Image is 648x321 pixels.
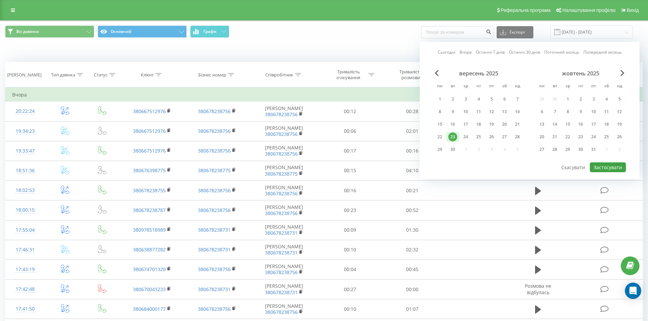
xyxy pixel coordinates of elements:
[613,119,626,129] div: нд 19 жовт 2025 р.
[558,162,589,172] button: Скасувати
[12,203,38,217] div: 18:00:15
[435,107,444,116] div: 8
[548,144,561,155] div: вт 28 жовт 2025 р.
[563,132,572,141] div: 22
[133,108,166,114] a: 380667512976
[500,120,509,129] div: 20
[198,286,231,292] a: 380678238731
[133,147,166,154] a: 380667512976
[198,72,226,78] div: Бізнес номер
[574,107,587,117] div: чт 9 жовт 2025 р.
[381,260,444,279] td: 00:45
[249,240,319,260] td: [PERSON_NAME]
[381,200,444,220] td: 00:52
[535,119,548,129] div: пн 13 жовт 2025 р.
[602,120,611,129] div: 18
[589,95,598,104] div: 3
[446,94,459,104] div: вт 2 вер 2025 р.
[12,144,38,158] div: 19:33:47
[133,187,166,194] a: 380678238755
[319,260,381,279] td: 00:04
[393,69,429,81] div: Тривалість розмови
[381,240,444,260] td: 02:32
[576,120,585,129] div: 16
[461,132,470,141] div: 24
[448,145,457,154] div: 30
[133,246,166,253] a: 380638877282
[574,144,587,155] div: чт 30 жовт 2025 р.
[448,132,457,141] div: 23
[459,94,472,104] div: ср 3 вер 2025 р.
[537,132,546,141] div: 20
[12,302,38,316] div: 17:41:50
[249,299,319,319] td: [PERSON_NAME]
[94,72,107,78] div: Статус
[537,107,546,116] div: 6
[433,119,446,129] div: пн 15 вер 2025 р.
[381,220,444,240] td: 01:30
[498,94,511,104] div: сб 6 вер 2025 р.
[583,49,622,55] a: Попередній місяць
[198,128,231,134] a: 380678238756
[12,224,38,237] div: 17:55:04
[574,119,587,129] div: чт 16 жовт 2025 р.
[198,207,231,213] a: 380678238756
[249,102,319,121] td: [PERSON_NAME]
[602,95,611,104] div: 4
[381,299,444,319] td: 01:07
[474,107,483,116] div: 11
[435,132,444,141] div: 22
[613,107,626,117] div: нд 12 жовт 2025 р.
[448,107,457,116] div: 9
[461,120,470,129] div: 17
[576,82,586,92] abbr: четвер
[474,120,483,129] div: 18
[576,95,585,104] div: 2
[319,161,381,180] td: 00:15
[587,107,600,117] div: пт 10 жовт 2025 р.
[563,120,572,129] div: 15
[438,49,455,55] a: Сьогодні
[141,72,154,78] div: Клієнт
[249,121,319,141] td: [PERSON_NAME]
[435,145,444,154] div: 29
[5,88,643,102] td: Вчора
[613,94,626,104] div: нд 5 жовт 2025 р.
[435,82,445,92] abbr: понеділок
[12,125,38,138] div: 19:34:23
[381,102,444,121] td: 00:28
[620,70,625,76] span: Next Month
[381,280,444,299] td: 00:00
[5,25,94,38] button: Всі дзвінки
[535,132,548,142] div: пн 20 жовт 2025 р.
[265,249,298,256] a: 380678238731
[133,128,166,134] a: 380667512976
[615,120,624,129] div: 19
[461,107,470,116] div: 10
[319,200,381,220] td: 00:23
[589,120,598,129] div: 17
[486,82,497,92] abbr: п’ятниця
[198,147,231,154] a: 380678238756
[198,108,231,114] a: 380678238756
[487,107,496,116] div: 12
[198,187,231,194] a: 380678238756
[548,119,561,129] div: вт 14 жовт 2025 р.
[550,107,559,116] div: 7
[615,132,624,141] div: 26
[12,283,38,296] div: 17:42:48
[51,72,75,78] div: Тип дзвінка
[461,95,470,104] div: 3
[601,82,612,92] abbr: субота
[588,82,599,92] abbr: п’ятниця
[600,119,613,129] div: сб 18 жовт 2025 р.
[459,119,472,129] div: ср 17 вер 2025 р.
[381,181,444,200] td: 00:21
[198,306,231,312] a: 380678238756
[473,82,484,92] abbr: четвер
[513,132,522,141] div: 28
[133,306,166,312] a: 380684000177
[561,132,574,142] div: ср 22 жовт 2025 р.
[472,107,485,117] div: чт 11 вер 2025 р.
[319,121,381,141] td: 00:06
